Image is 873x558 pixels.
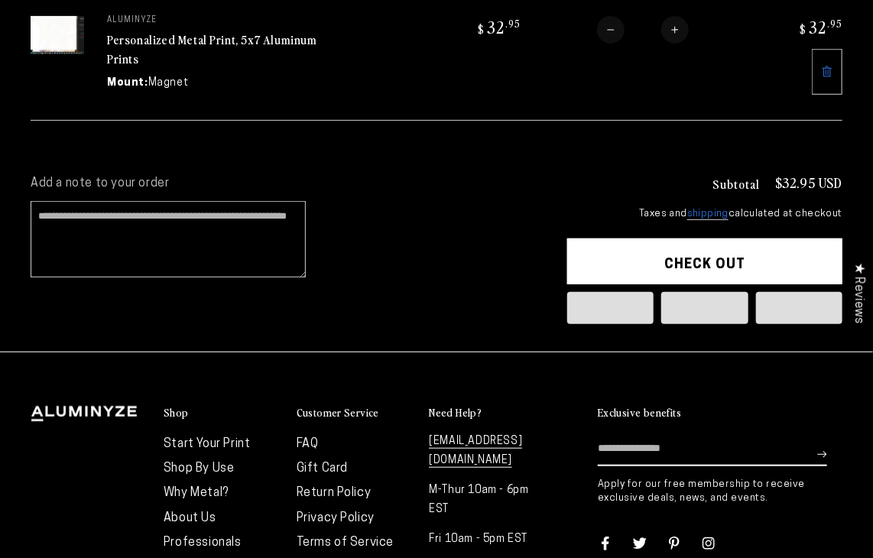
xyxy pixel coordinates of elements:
a: Terms of Service [297,537,394,549]
bdi: 32 [797,16,842,37]
a: Gift Card [297,462,348,475]
bdi: 32 [475,16,521,37]
input: Quantity for Personalized Metal Print, 5x7 Aluminum Prints [625,16,661,44]
a: Professionals [164,537,242,549]
a: Personalized Metal Print, 5x7 Aluminum Prints [107,31,317,67]
span: $ [800,21,806,37]
dd: Magnet [148,75,189,91]
summary: Exclusive benefits [598,406,842,420]
button: Check out [567,238,842,284]
h2: Exclusive benefits [598,406,681,420]
sup: .95 [505,17,521,30]
p: $32.95 USD [775,176,842,190]
small: Taxes and calculated at checkout [567,206,842,222]
h2: Need Help? [429,406,482,420]
a: Why Metal? [164,487,229,499]
a: Privacy Policy [297,512,375,524]
span: $ [478,21,485,37]
sup: .95 [827,17,842,30]
a: shipping [687,209,729,220]
a: Start Your Print [164,438,251,450]
img: 5"x7" Rectangle White Glossy Aluminyzed Photo [31,16,84,54]
summary: Customer Service [297,406,414,420]
button: Subscribe [817,432,827,478]
summary: Need Help? [429,406,547,420]
a: About Us [164,512,216,524]
dt: Mount: [107,75,148,91]
summary: Shop [164,406,281,420]
h2: Customer Service [297,406,379,420]
a: [EMAIL_ADDRESS][DOMAIN_NAME] [429,436,522,468]
a: Remove 5"x7" Rectangle White Glossy Aluminyzed Photo [812,49,842,95]
div: Click to open Judge.me floating reviews tab [844,251,873,336]
p: M-Thur 10am - 6pm EST [429,481,547,519]
h3: Subtotal [712,177,760,190]
label: Add a note to your order [31,176,537,192]
h2: Shop [164,406,189,420]
p: Fri 10am - 5pm EST [429,530,547,549]
a: Shop By Use [164,462,235,475]
p: Apply for our free membership to receive exclusive deals, news, and events. [598,478,842,505]
a: Return Policy [297,487,372,499]
a: FAQ [297,438,319,450]
p: aluminyze [107,16,336,25]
